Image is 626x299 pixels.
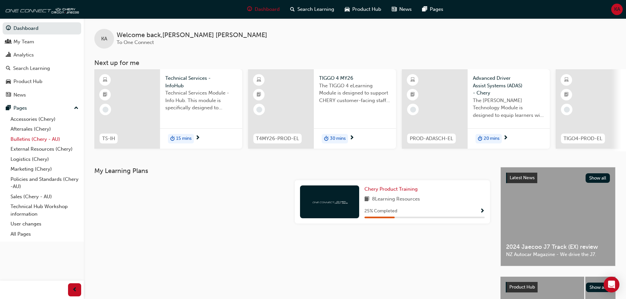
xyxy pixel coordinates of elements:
[349,135,354,141] span: next-icon
[3,102,81,114] button: Pages
[13,104,27,112] div: Pages
[319,82,391,104] span: The TIGGO 4 eLearning Module is designed to support CHERY customer-facing staff with the product ...
[364,186,418,192] span: Chery Product Training
[352,6,381,13] span: Product Hub
[8,229,81,239] a: All Pages
[614,6,620,13] span: KA
[8,144,81,154] a: External Resources (Chery)
[484,135,499,142] span: 20 mins
[8,174,81,192] a: Policies and Standards (Chery -AU)
[256,135,299,142] span: T4MY26-PROD-EL
[257,76,261,84] span: learningResourceType_ELEARNING-icon
[330,135,346,142] span: 30 mins
[345,5,350,13] span: car-icon
[430,6,443,13] span: Pages
[242,3,285,16] a: guage-iconDashboard
[611,4,623,15] button: KA
[604,277,619,292] div: Open Intercom Messenger
[506,173,610,183] a: Latest NewsShow all
[509,284,535,290] span: Product Hub
[564,135,602,142] span: TIGO4-PROD-EL
[8,154,81,164] a: Logistics (Chery)
[586,173,610,183] button: Show all
[165,89,237,112] span: Technical Services Module - Info Hub. This module is specifically designed to address the require...
[3,49,81,61] a: Analytics
[8,202,81,219] a: Technical Hub Workshop information
[372,195,420,203] span: 8 Learning Resources
[248,69,396,149] a: T4MY26-PROD-ELTIGGO 4 MY26The TIGGO 4 eLearning Module is designed to support CHERY customer-faci...
[503,135,508,141] span: next-icon
[3,22,81,34] a: Dashboard
[339,3,386,16] a: car-iconProduct Hub
[417,3,449,16] a: pages-iconPages
[410,76,415,84] span: learningResourceType_ELEARNING-icon
[195,135,200,141] span: next-icon
[312,199,348,205] img: oneconnect
[290,5,295,13] span: search-icon
[6,79,11,85] span: car-icon
[392,5,397,13] span: news-icon
[13,65,50,72] div: Search Learning
[94,167,490,175] h3: My Learning Plans
[410,107,416,113] span: learningRecordVerb_NONE-icon
[6,26,11,32] span: guage-icon
[506,243,610,251] span: 2024 Jaecoo J7 Track (EX) review
[402,69,550,149] a: PROD-ADASCH-ELAdvanced Driver Assist Systems (ADAS) - CheryThe [PERSON_NAME] Technology Module is...
[74,104,79,113] span: up-icon
[8,164,81,174] a: Marketing (Chery)
[8,192,81,202] a: Sales (Chery - AU)
[103,91,107,99] span: booktick-icon
[176,135,192,142] span: 15 mins
[256,107,262,113] span: learningRecordVerb_NONE-icon
[6,105,11,111] span: pages-icon
[8,134,81,144] a: Bulletins (Chery - AU)
[170,135,175,143] span: duration-icon
[13,78,42,85] div: Product Hub
[8,124,81,134] a: Aftersales (Chery)
[564,76,569,84] span: learningResourceType_ELEARNING-icon
[480,208,485,214] span: Show Progress
[3,62,81,75] a: Search Learning
[422,5,427,13] span: pages-icon
[13,38,34,46] div: My Team
[3,36,81,48] a: My Team
[364,195,369,203] span: book-icon
[473,75,545,97] span: Advanced Driver Assist Systems (ADAS) - Chery
[8,114,81,124] a: Accessories (Chery)
[285,3,339,16] a: search-iconSearch Learning
[103,107,108,113] span: learningRecordVerb_NONE-icon
[6,66,11,72] span: search-icon
[500,167,615,266] a: Latest NewsShow all2024 Jaecoo J7 Track (EX) reviewNZ Autocar Magazine - We drive the J7.
[6,39,11,45] span: people-icon
[564,107,570,113] span: learningRecordVerb_NONE-icon
[84,59,626,67] h3: Next up for me
[564,91,569,99] span: booktick-icon
[297,6,334,13] span: Search Learning
[506,282,610,292] a: Product HubShow all
[399,6,412,13] span: News
[255,6,280,13] span: Dashboard
[6,52,11,58] span: chart-icon
[506,251,610,258] span: NZ Autocar Magazine - We drive the J7.
[3,21,81,102] button: DashboardMy TeamAnalyticsSearch LearningProduct HubNews
[364,207,397,215] span: 25 % Completed
[117,32,267,39] span: Welcome back , [PERSON_NAME] [PERSON_NAME]
[3,89,81,101] a: News
[478,135,482,143] span: duration-icon
[410,135,453,142] span: PROD-ADASCH-EL
[94,69,242,149] a: TS-IHTechnical Services - InfoHubTechnical Services Module - Info Hub. This module is specificall...
[319,75,391,82] span: TIGGO 4 MY26
[117,39,154,45] span: To One Connect
[247,5,252,13] span: guage-icon
[257,91,261,99] span: booktick-icon
[165,75,237,89] span: Technical Services - InfoHub
[8,219,81,229] a: User changes
[103,76,107,84] span: learningResourceType_ELEARNING-icon
[386,3,417,16] a: news-iconNews
[3,75,81,88] a: Product Hub
[102,135,115,142] span: TS-IH
[364,185,420,193] a: Chery Product Training
[3,3,79,16] img: oneconnect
